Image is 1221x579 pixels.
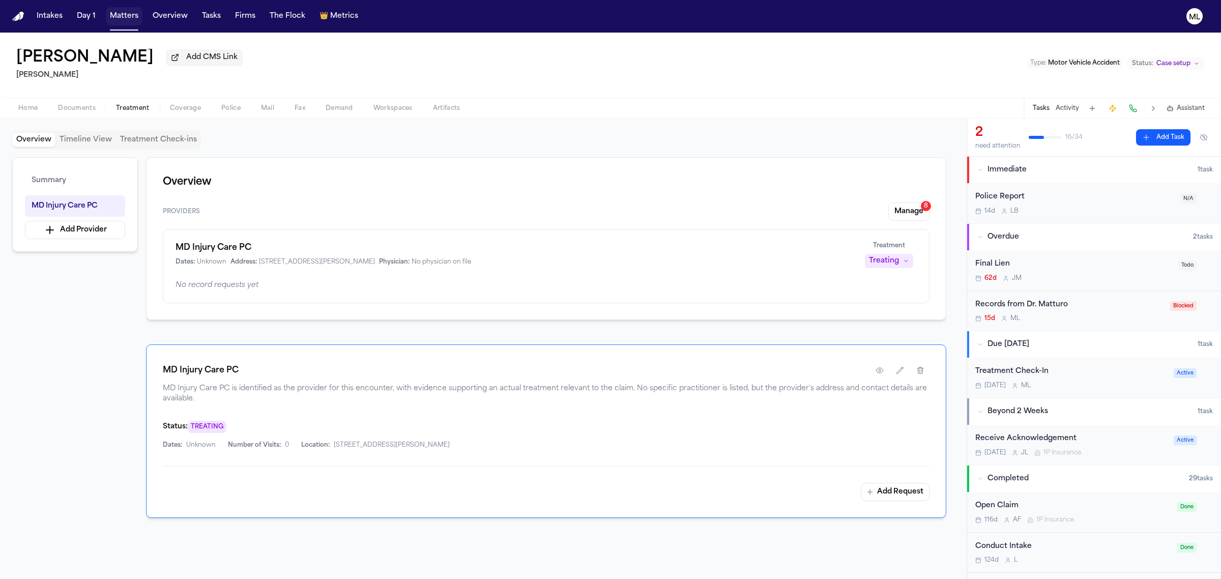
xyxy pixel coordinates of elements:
h1: Overview [163,174,929,190]
span: [STREET_ADDRESS][PERSON_NAME] [259,258,375,266]
span: 1 task [1198,408,1213,416]
span: Treatment [873,242,905,250]
button: Timeline View [55,133,116,147]
button: Make a Call [1126,101,1140,115]
span: Unknown [186,441,216,449]
span: M L [1021,382,1031,390]
span: Fax [295,104,305,112]
button: Add Provider [25,221,125,239]
img: Finch Logo [12,12,24,21]
button: Hide completed tasks (⌘⇧H) [1195,129,1213,146]
span: Due [DATE] [987,339,1029,350]
span: Workspaces [373,104,413,112]
div: Open task: Final Lien [967,250,1221,291]
span: 1 task [1198,166,1213,174]
span: [STREET_ADDRESS][PERSON_NAME] [334,441,450,449]
div: Open task: Records from Dr. Matturo [967,291,1221,331]
div: Treatment Check-In [975,366,1168,378]
button: Due [DATE]1task [967,331,1221,358]
span: MD Injury Care PC [32,200,98,212]
button: Completed29tasks [967,466,1221,492]
span: Physician: [379,258,410,266]
span: A F [1013,516,1021,524]
button: Add CMS Link [166,49,243,66]
span: Motor Vehicle Accident [1048,60,1120,66]
a: Overview [149,7,192,25]
div: Treating [869,256,899,266]
span: Coverage [170,104,201,112]
div: 2 [975,125,1021,141]
div: Open Claim [975,500,1171,512]
button: crownMetrics [315,7,362,25]
div: 8 [921,201,931,211]
span: No physician on file [412,258,471,266]
div: Records from Dr. Matturo [975,299,1164,311]
span: Active [1174,368,1197,378]
span: [DATE] [984,449,1006,457]
button: Intakes [33,7,67,25]
span: crown [319,11,328,21]
span: J M [1012,274,1022,282]
button: Add Task [1136,129,1190,146]
span: 1P Insurance [1043,449,1081,457]
span: M L [1010,314,1020,323]
div: need attention [975,142,1021,150]
span: 14d [984,207,995,215]
span: Immediate [987,165,1027,175]
h1: MD Injury Care PC [163,364,239,377]
div: Receive Acknowledgement [975,433,1168,445]
span: 0 [285,441,289,449]
span: Documents [58,104,96,112]
span: Providers [163,208,200,216]
a: Tasks [198,7,225,25]
button: Summary [25,170,125,191]
button: The Flock [266,7,309,25]
span: Blocked [1170,301,1197,311]
div: No record requests yet [176,280,917,291]
button: Day 1 [73,7,100,25]
span: Done [1177,502,1197,512]
button: Edit Type: Motor Vehicle Accident [1027,58,1123,68]
a: Firms [231,7,259,25]
div: Open task: Treatment Check-In [967,358,1221,398]
span: 15d [984,314,995,323]
span: MD Injury Care PC is identified as the provider for this encounter, with evidence supporting an a... [163,384,929,404]
button: Treatment Check-ins [116,133,201,147]
span: J L [1021,449,1028,457]
span: 124d [984,556,999,564]
span: Status: [163,423,188,430]
a: Home [12,12,24,21]
button: Add Request [861,483,929,501]
h1: MD Injury Care PC [176,242,849,254]
span: Assistant [1177,104,1205,112]
span: Home [18,104,38,112]
span: Demand [326,104,353,112]
span: 1P Insurance [1036,516,1074,524]
text: ML [1189,14,1200,21]
div: Police Report [975,191,1174,203]
span: Police [221,104,241,112]
button: Immediate1task [967,157,1221,183]
button: Edit matter name [16,49,154,67]
span: Beyond 2 Weeks [987,407,1048,417]
div: Open task: Open Claim [967,492,1221,533]
div: Conduct Intake [975,541,1171,553]
span: Mail [261,104,274,112]
span: Completed [987,474,1029,484]
span: 1 task [1198,340,1213,349]
span: Dates: [176,258,195,266]
span: Artifacts [433,104,460,112]
span: Done [1177,543,1197,553]
span: 62d [984,274,997,282]
button: Tasks [1033,104,1050,112]
div: Open task: Conduct Intake [967,533,1221,573]
span: [DATE] [984,382,1006,390]
h2: [PERSON_NAME] [16,69,243,81]
span: Metrics [330,11,358,21]
span: L B [1010,207,1019,215]
span: Case setup [1156,60,1190,68]
div: Final Lien [975,258,1172,270]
